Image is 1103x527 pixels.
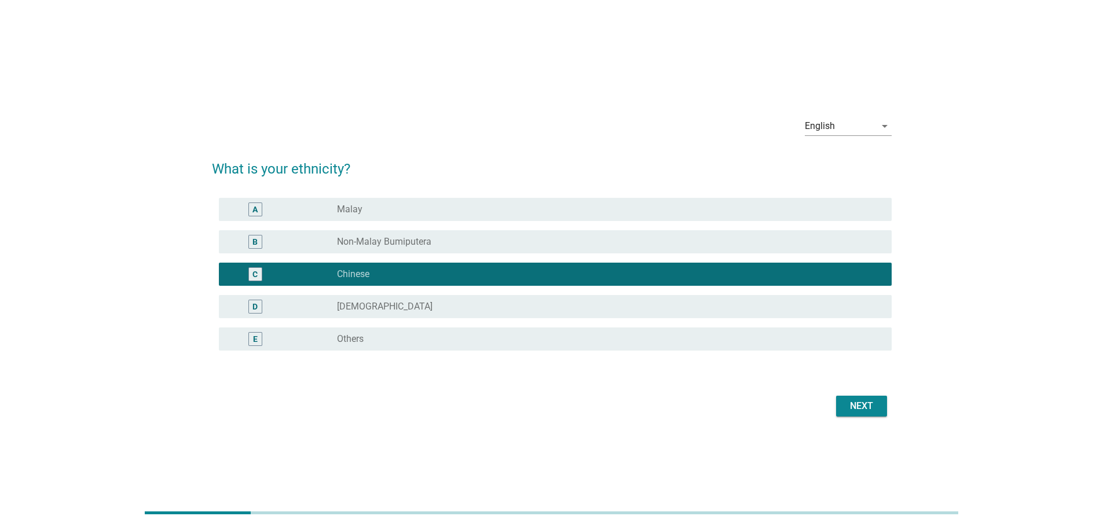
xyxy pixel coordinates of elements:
h2: What is your ethnicity? [212,147,892,179]
label: Non-Malay Bumiputera [337,236,431,248]
label: [DEMOGRAPHIC_DATA] [337,301,433,312]
label: Malay [337,204,362,215]
div: B [252,235,258,248]
div: D [252,300,258,312]
div: C [252,268,258,280]
div: Next [845,399,878,413]
div: E [253,333,258,345]
button: Next [836,396,887,417]
label: Others [337,333,364,345]
label: Chinese [337,268,369,280]
div: English [805,121,835,131]
i: arrow_drop_down [878,119,892,133]
div: A [252,203,258,215]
